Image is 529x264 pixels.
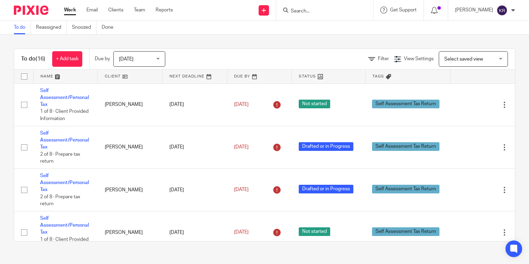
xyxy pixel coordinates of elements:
a: + Add task [52,51,82,67]
td: [DATE] [163,169,227,211]
span: 1 of 8 · Client Provided Information [40,237,89,249]
span: Self Assessment Tax Return [372,185,439,193]
span: Drafted or in Progress [299,185,353,193]
a: Work [64,7,76,13]
span: [DATE] [119,57,133,62]
img: svg%3E [496,5,508,16]
span: Self Assessment Tax Return [372,227,439,236]
a: Email [86,7,98,13]
span: Tags [372,74,384,78]
a: Clients [108,7,123,13]
td: [PERSON_NAME] [98,169,163,211]
a: Self Assessment/Personal Tax [40,216,89,235]
h1: To do [21,55,45,63]
a: Snoozed [72,21,96,34]
td: [PERSON_NAME] [98,211,163,254]
span: Not started [299,100,330,108]
span: Drafted or in Progress [299,142,353,151]
a: Done [102,21,119,34]
a: Self Assessment/Personal Tax [40,88,89,107]
img: Pixie [14,6,48,15]
span: 2 of 8 · Prepare tax return [40,194,80,207]
td: [DATE] [163,211,227,254]
td: [PERSON_NAME] [98,83,163,126]
span: [DATE] [234,145,249,149]
span: 1 of 8 · Client Provided Information [40,109,89,121]
input: Search [290,8,352,15]
span: Self Assessment Tax Return [372,142,439,151]
a: Self Assessment/Personal Tax [40,173,89,192]
a: Team [134,7,145,13]
td: [DATE] [163,83,227,126]
span: [DATE] [234,188,249,192]
p: Due by [95,55,110,62]
span: Self Assessment Tax Return [372,100,439,108]
span: 2 of 8 · Prepare tax return [40,152,80,164]
a: Reports [156,7,173,13]
a: To do [14,21,31,34]
span: View Settings [404,56,434,61]
span: Filter [378,56,389,61]
p: [PERSON_NAME] [455,7,493,13]
span: Get Support [390,8,417,12]
a: Reassigned [36,21,67,34]
span: (16) [36,56,45,62]
span: Not started [299,227,330,236]
span: [DATE] [234,230,249,235]
a: Self Assessment/Personal Tax [40,131,89,150]
span: [DATE] [234,102,249,107]
td: [PERSON_NAME] [98,126,163,169]
span: Select saved view [444,57,483,62]
td: [DATE] [163,126,227,169]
